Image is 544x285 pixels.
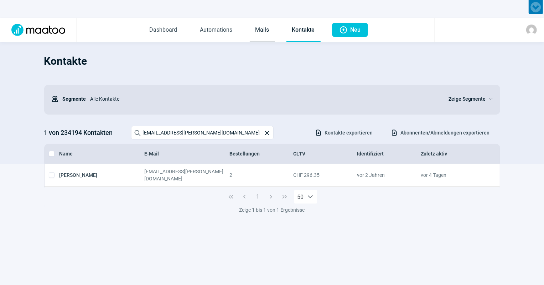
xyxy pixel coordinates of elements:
button: Neu [332,23,368,37]
span: Zeige Segmente [449,95,486,103]
a: Dashboard [144,19,183,42]
div: vor 2 Jahren [357,168,421,182]
div: CHF 296.35 [293,168,357,182]
div: [PERSON_NAME] [59,168,144,182]
span: Rows per page [294,190,304,204]
div: Identifiziert [357,150,421,157]
span: Abonnenten/Abmeldungen exportieren [401,127,490,138]
div: Zuletz aktiv [421,150,485,157]
button: Page 1 [251,190,265,204]
button: Abonnenten/Abmeldungen exportieren [383,127,497,139]
img: avatar [526,25,537,35]
button: Kontakte exportieren [307,127,380,139]
div: Segmente [51,92,86,106]
span: Am Dienstagabend, 12. August, führen wir ab ca. 21:00 Uhr geplante Wartungsarbeiten durch. Währen... [19,13,492,26]
div: [EMAIL_ADDRESS][PERSON_NAME][DOMAIN_NAME] [144,168,229,182]
input: Search [131,126,274,139]
div: E-Mail [144,150,229,157]
div: Name [59,150,144,157]
div: CLTV [293,150,357,157]
div: 2 [229,168,293,182]
div: Alle Kontakte [86,92,440,106]
span: Kontakte exportieren [325,127,373,138]
strong: Wartungsarbeiten am Dienstag, 12. August [195,6,317,13]
a: Kontakte [286,19,321,42]
h1: Kontakte [44,49,500,73]
a: Automations [195,19,238,42]
div: vor 4 Tagen [421,168,485,182]
span: Neu [351,23,361,37]
div: Bestellungen [229,150,293,157]
a: Mails [250,19,275,42]
img: Logo [7,24,69,36]
h3: 1 von 234194 Kontakten [44,127,124,138]
div: Zeige 1 bis 1 von 1 Ergebnisse [44,206,500,213]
